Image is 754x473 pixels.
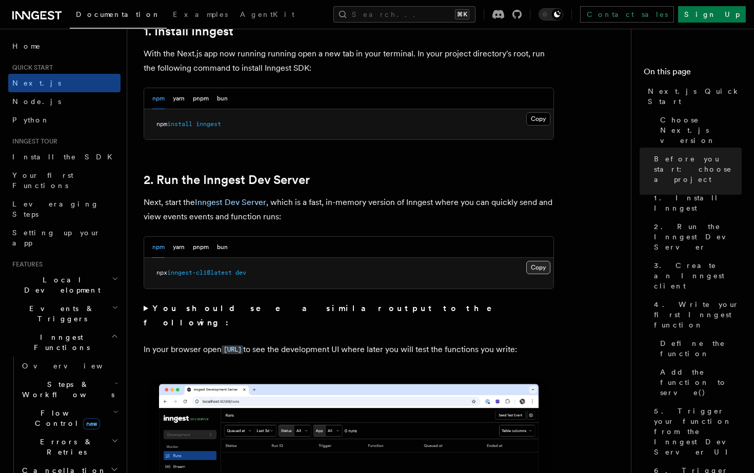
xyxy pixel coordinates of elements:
p: Next, start the , which is a fast, in-memory version of Inngest where you can quickly send and vi... [144,195,554,224]
a: Python [8,111,121,129]
a: Overview [18,357,121,375]
span: 3. Create an Inngest client [654,260,742,291]
span: Add the function to serve() [660,367,742,398]
span: Documentation [76,10,161,18]
a: 5. Trigger your function from the Inngest Dev Server UI [650,402,742,461]
span: inngest [196,120,221,128]
a: Add the function to serve() [656,363,742,402]
span: Setting up your app [12,229,101,247]
a: Choose Next.js version [656,111,742,150]
a: Sign Up [678,6,746,23]
span: AgentKit [240,10,294,18]
span: Quick start [8,64,53,72]
span: Flow Control [18,408,113,428]
span: Install the SDK [12,153,118,161]
button: bun [217,88,228,109]
a: Your first Functions [8,166,121,195]
button: Local Development [8,271,121,299]
span: Inngest tour [8,137,57,146]
span: Inngest Functions [8,332,111,353]
a: Leveraging Steps [8,195,121,223]
a: Contact sales [580,6,674,23]
kbd: ⌘K [455,9,469,19]
a: Before you start: choose a project [650,150,742,189]
span: Local Development [8,275,112,295]
button: pnpm [193,237,209,258]
span: 4. Write your first Inngest function [654,299,742,330]
button: Copy [526,261,550,274]
a: Examples [167,3,234,28]
span: Next.js Quick Start [648,86,742,107]
button: yarn [173,88,185,109]
span: install [167,120,192,128]
button: bun [217,237,228,258]
a: [URL] [222,344,243,354]
a: 2. Run the Inngest Dev Server [650,217,742,256]
span: 2. Run the Inngest Dev Server [654,221,742,252]
span: Node.js [12,97,61,106]
button: Copy [526,112,550,126]
span: 5. Trigger your function from the Inngest Dev Server UI [654,406,742,457]
a: Next.js Quick Start [644,82,742,111]
span: Leveraging Steps [12,200,99,218]
a: Home [8,37,121,55]
a: 2. Run the Inngest Dev Server [144,173,310,187]
span: Home [12,41,41,51]
a: Define the function [656,334,742,363]
button: Events & Triggers [8,299,121,328]
span: Python [12,116,50,124]
span: Overview [22,362,128,370]
span: Events & Triggers [8,303,112,324]
span: dev [235,269,246,276]
button: Flow Controlnew [18,404,121,433]
a: 4. Write your first Inngest function [650,295,742,334]
code: [URL] [222,345,243,354]
button: Steps & Workflows [18,375,121,404]
span: Features [8,260,43,269]
button: npm [152,237,165,258]
button: Inngest Functions [8,328,121,357]
strong: You should see a similar output to the following: [144,303,506,327]
span: Examples [173,10,228,18]
span: inngest-cli@latest [167,269,232,276]
button: pnpm [193,88,209,109]
button: npm [152,88,165,109]
p: With the Next.js app now running running open a new tab in your terminal. In your project directo... [144,47,554,75]
span: Your first Functions [12,171,73,190]
span: npm [156,120,167,128]
a: Next.js [8,74,121,92]
button: Errors & Retries [18,433,121,461]
a: 3. Create an Inngest client [650,256,742,295]
span: 1. Install Inngest [654,193,742,213]
a: AgentKit [234,3,301,28]
span: new [83,418,100,429]
p: In your browser open to see the development UI where later you will test the functions you write: [144,342,554,357]
span: Errors & Retries [18,437,111,457]
span: Before you start: choose a project [654,154,742,184]
a: Inngest Dev Server [195,197,266,207]
span: Steps & Workflows [18,379,114,400]
h4: On this page [644,66,742,82]
a: Node.js [8,92,121,111]
a: 1. Install Inngest [144,24,233,38]
button: yarn [173,237,185,258]
span: Choose Next.js version [660,115,742,146]
a: Documentation [70,3,167,29]
a: Setting up your app [8,223,121,252]
button: Search...⌘K [333,6,475,23]
span: npx [156,269,167,276]
a: Install the SDK [8,148,121,166]
span: Define the function [660,338,742,359]
span: Next.js [12,79,61,87]
a: 1. Install Inngest [650,189,742,217]
summary: You should see a similar output to the following: [144,301,554,330]
button: Toggle dark mode [539,8,563,20]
